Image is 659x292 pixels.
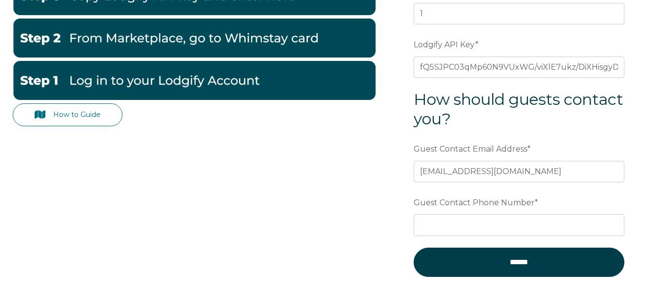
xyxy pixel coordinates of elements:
a: How to Guide [13,103,123,126]
span: How should guests contact you? [414,90,623,128]
img: Lodgify2 [13,19,376,58]
span: Lodgify API Key [414,37,475,52]
img: Lodgify1 [13,61,376,100]
span: Guest Contact Phone Number [414,195,535,210]
span: Guest Contact Email Address [414,141,527,156]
